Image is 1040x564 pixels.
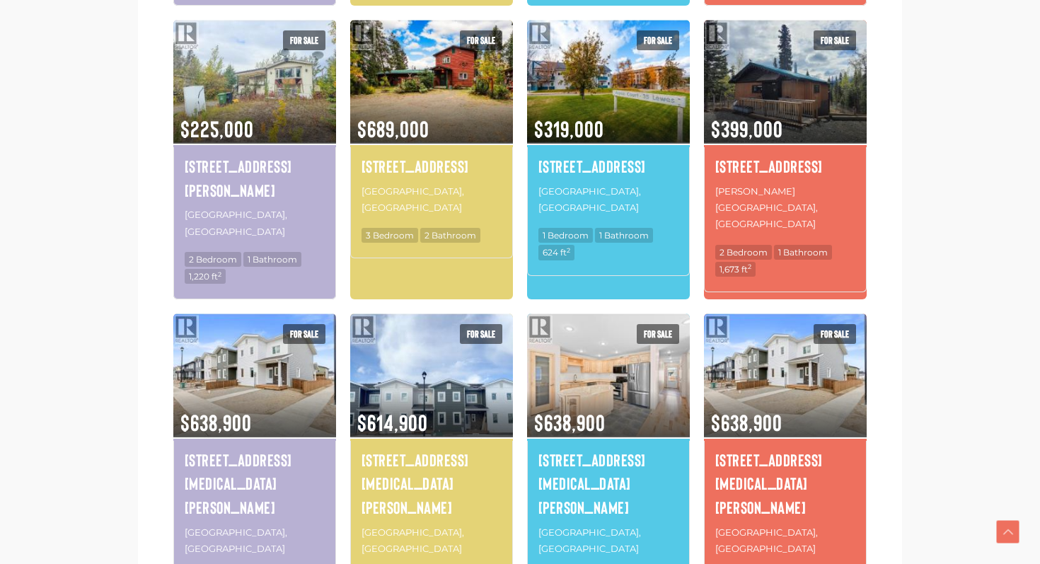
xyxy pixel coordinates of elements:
span: 1 Bathroom [595,228,653,243]
a: [STREET_ADDRESS][PERSON_NAME] [185,154,325,202]
span: 1 Bedroom [538,228,593,243]
span: 2 Bedroom [715,245,772,260]
span: $399,000 [704,97,867,144]
a: [STREET_ADDRESS] [538,154,678,178]
span: $638,900 [704,391,867,437]
span: 1,673 ft [715,262,756,277]
p: [PERSON_NAME][GEOGRAPHIC_DATA], [GEOGRAPHIC_DATA] [715,182,855,234]
span: For sale [637,324,679,344]
img: 212 WITCH HAZEL DRIVE, Whitehorse, Yukon [173,311,336,439]
sup: 2 [218,270,221,278]
span: For sale [460,30,502,50]
span: 2 Bathroom [420,228,480,243]
span: For sale [283,324,325,344]
a: [STREET_ADDRESS][MEDICAL_DATA][PERSON_NAME] [538,448,678,519]
span: For sale [814,30,856,50]
img: 16 DEADEND ROAD, Whitehorse South, Yukon [350,18,513,145]
span: For sale [814,324,856,344]
span: $319,000 [527,97,690,144]
p: [GEOGRAPHIC_DATA], [GEOGRAPHIC_DATA] [538,182,678,218]
p: [GEOGRAPHIC_DATA], [GEOGRAPHIC_DATA] [362,182,502,218]
a: [STREET_ADDRESS][MEDICAL_DATA][PERSON_NAME] [185,448,325,519]
span: 1 Bathroom [774,245,832,260]
span: 1 Bathroom [243,252,301,267]
p: [GEOGRAPHIC_DATA], [GEOGRAPHIC_DATA] [185,205,325,241]
p: [GEOGRAPHIC_DATA], [GEOGRAPHIC_DATA] [538,523,678,559]
span: $689,000 [350,97,513,144]
span: $614,900 [350,391,513,437]
span: 3 Bedroom [362,228,418,243]
span: For sale [460,324,502,344]
img: 216 WITCH HAZEL DRIVE, Whitehorse, Yukon [350,311,513,439]
img: 218 WITCH HAZEL DRIVE, Whitehorse, Yukon [527,311,690,439]
sup: 2 [748,263,751,270]
span: $638,900 [527,391,690,437]
p: [GEOGRAPHIC_DATA], [GEOGRAPHIC_DATA] [185,523,325,559]
a: [STREET_ADDRESS][MEDICAL_DATA][PERSON_NAME] [362,448,502,519]
span: 624 ft [538,245,574,260]
span: $225,000 [173,97,336,144]
span: 2 Bedroom [185,252,241,267]
img: 214 WITCH HAZEL DRIVE, Whitehorse, Yukon [704,311,867,439]
img: 119 ALSEK CRESCENT, Haines Junction, Yukon [704,18,867,145]
p: [GEOGRAPHIC_DATA], [GEOGRAPHIC_DATA] [362,523,502,559]
img: 3 BRYDE PLACE, Whitehorse, Yukon [173,18,336,145]
sup: 2 [567,246,570,254]
img: 13-35 LEWES BOULEVARD, Whitehorse, Yukon [527,18,690,145]
p: [GEOGRAPHIC_DATA], [GEOGRAPHIC_DATA] [715,523,855,559]
a: [STREET_ADDRESS] [362,154,502,178]
span: For sale [637,30,679,50]
a: [STREET_ADDRESS] [715,154,855,178]
span: For sale [283,30,325,50]
a: [STREET_ADDRESS][MEDICAL_DATA][PERSON_NAME] [715,448,855,519]
span: 1,220 ft [185,269,226,284]
span: $638,900 [173,391,336,437]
